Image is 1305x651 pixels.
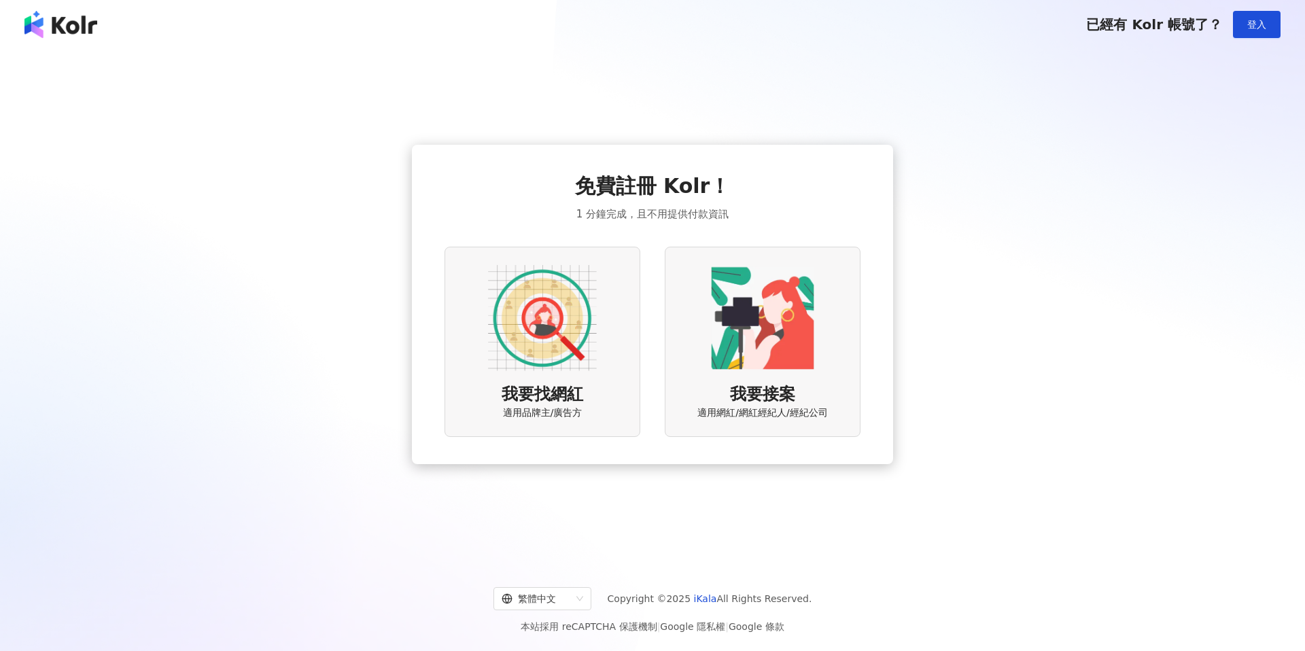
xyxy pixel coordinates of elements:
[521,618,784,635] span: 本站採用 reCAPTCHA 保護機制
[24,11,97,38] img: logo
[725,621,729,632] span: |
[708,264,817,372] img: KOL identity option
[730,383,795,406] span: 我要接案
[1086,16,1222,33] span: 已經有 Kolr 帳號了？
[576,206,729,222] span: 1 分鐘完成，且不用提供付款資訊
[503,406,582,420] span: 適用品牌主/廣告方
[502,588,571,610] div: 繁體中文
[657,621,661,632] span: |
[575,172,731,200] span: 免費註冊 Kolr！
[1247,19,1266,30] span: 登入
[608,591,812,607] span: Copyright © 2025 All Rights Reserved.
[488,264,597,372] img: AD identity option
[697,406,827,420] span: 適用網紅/網紅經紀人/經紀公司
[729,621,784,632] a: Google 條款
[502,383,583,406] span: 我要找網紅
[1233,11,1281,38] button: 登入
[694,593,717,604] a: iKala
[660,621,725,632] a: Google 隱私權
